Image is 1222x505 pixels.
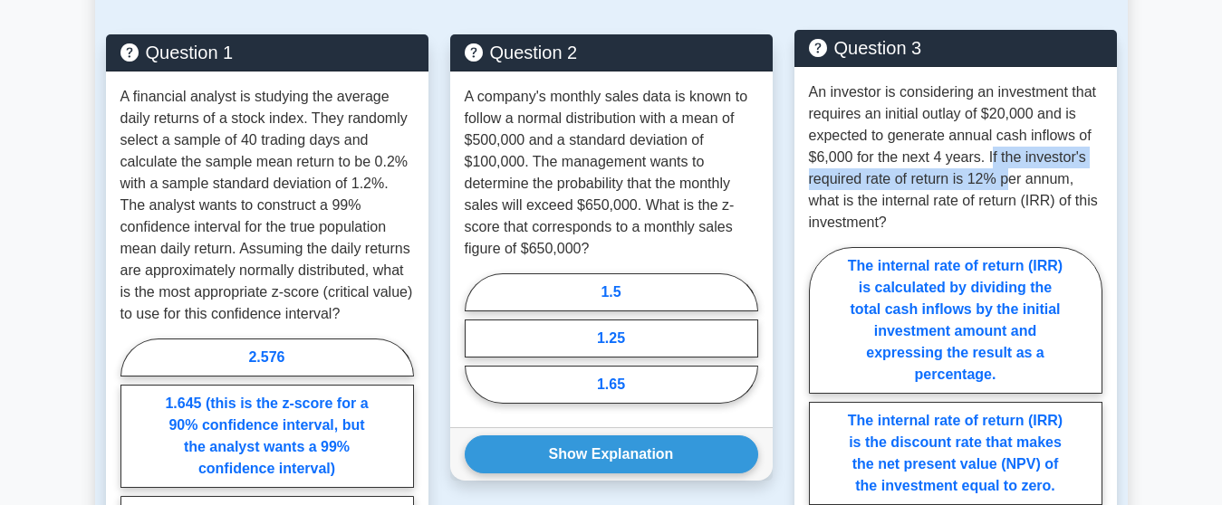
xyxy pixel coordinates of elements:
[809,247,1102,394] label: The internal rate of return (IRR) is calculated by dividing the total cash inflows by the initial...
[120,385,414,488] label: 1.645 (this is the z-score for a 90% confidence interval, but the analyst wants a 99% confidence ...
[120,42,414,63] h5: Question 1
[120,338,414,376] label: 2.576
[465,435,758,473] button: Show Explanation
[120,86,414,325] p: A financial analyst is studying the average daily returns of a stock index. They randomly select ...
[809,81,1102,233] p: An investor is considering an investment that requires an initial outlay of $20,000 and is expect...
[809,402,1102,505] label: The internal rate of return (IRR) is the discount rate that makes the net present value (NPV) of ...
[809,37,1102,59] h5: Question 3
[465,319,758,357] label: 1.25
[465,86,758,260] p: A company's monthly sales data is known to follow a normal distribution with a mean of $500,000 a...
[465,273,758,311] label: 1.5
[465,42,758,63] h5: Question 2
[465,366,758,404] label: 1.65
